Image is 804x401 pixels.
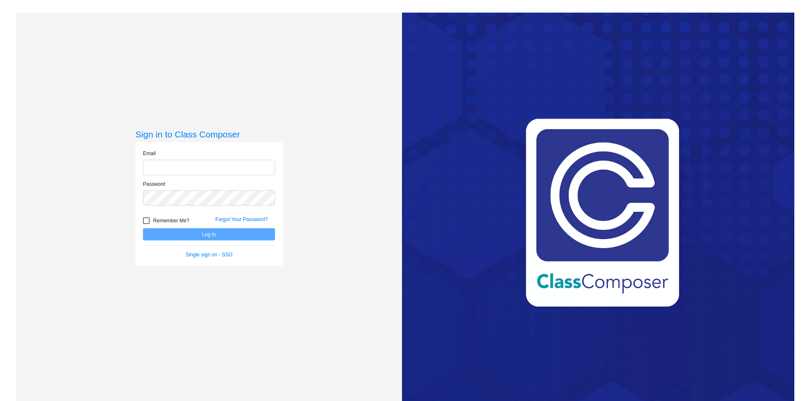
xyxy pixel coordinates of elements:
a: Forgot Your Password? [215,216,268,222]
label: Password [143,180,165,188]
a: Single sign on - SSO [185,252,232,258]
span: Remember Me? [153,216,189,226]
button: Log In [143,228,275,240]
h3: Sign in to Class Composer [135,129,283,140]
label: Email [143,150,156,157]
